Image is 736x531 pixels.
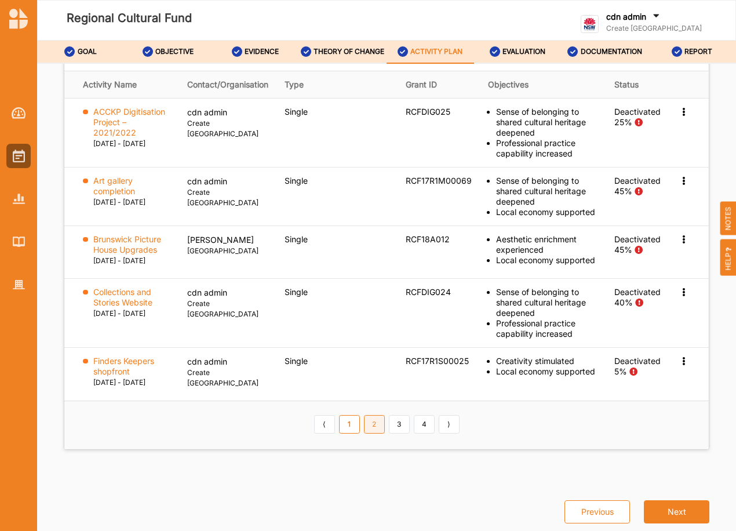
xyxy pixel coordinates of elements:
span: Single [285,356,308,366]
div: RCF17R1M00069 [406,176,472,186]
div: Sense of belonging to shared cultural heritage deepened [496,107,598,138]
label: Create [GEOGRAPHIC_DATA] [187,118,268,139]
a: Next item [439,415,460,434]
div: 5% [614,366,627,377]
label: Brunswick Picture House Upgrades [93,234,172,255]
label: ACTIVITY PLAN [410,47,462,56]
label: Regional Cultural Fund [67,9,192,28]
a: Dashboard [6,101,31,125]
p: cdn admin [187,287,268,299]
a: Reports [6,187,31,211]
label: [DATE] - [DATE] [93,256,145,266]
a: 2 [364,415,385,434]
label: DOCUMENTATION [581,47,642,56]
div: 45% [614,186,632,197]
div: Deactivated [614,107,661,117]
div: Local economy supported [496,366,598,377]
a: Organisation [6,272,31,297]
p: cdn admin [187,176,268,187]
div: Professional practice capability increased [496,318,598,339]
label: Finders Keepers shopfront [93,356,172,377]
p: cdn admin [187,356,268,368]
img: logo [9,8,28,29]
img: Activities [13,150,25,162]
label: Create [GEOGRAPHIC_DATA] [187,368,268,388]
img: logo [581,15,599,33]
span: Contact/Organisation [187,79,268,89]
a: Activities [6,144,31,168]
span: Single [285,107,308,117]
a: 3 [389,415,410,434]
label: GOAL [78,47,97,56]
button: Next [644,500,709,523]
div: Pagination Navigation [312,415,461,435]
label: [DATE] - [DATE] [93,377,145,388]
div: Local economy supported [496,255,598,265]
label: Create [GEOGRAPHIC_DATA] [187,187,268,208]
span: Single [285,176,308,186]
div: 25% [614,117,632,128]
img: Library [13,237,25,246]
label: Create [GEOGRAPHIC_DATA] [187,299,268,319]
label: THEORY OF CHANGE [314,47,384,56]
label: Art gallery completion [93,176,172,197]
label: cdn admin [606,12,646,22]
span: Grant ID [406,79,437,89]
div: 45% [614,245,632,255]
span: Single [285,234,308,244]
img: Dashboard [12,107,26,119]
div: Sense of belonging to shared cultural heritage deepened [496,287,598,318]
p: cdn admin [187,107,268,118]
a: 1 [339,415,360,434]
div: RCFDIG024 [406,287,472,297]
label: REPORT [684,47,712,56]
div: RCF17R1S00025 [406,356,472,366]
label: EVALUATION [502,47,545,56]
img: Organisation [13,280,25,290]
label: [DATE] - [DATE] [93,308,145,319]
span: Status [614,79,639,89]
a: 4 [414,415,435,434]
span: Objectives [488,79,529,89]
div: Deactivated [614,356,661,366]
span: Single [285,287,308,297]
span: Activity Name [83,79,137,89]
label: [GEOGRAPHIC_DATA] [187,246,268,256]
label: Collections and Stories Website [93,287,172,308]
label: ACCKP Digitisation Project – 2021/2022 [93,107,172,138]
label: Create [GEOGRAPHIC_DATA] [606,24,702,33]
button: Previous [564,500,630,523]
div: Sense of belonging to shared cultural heritage deepened [496,176,598,207]
p: [PERSON_NAME] [187,234,268,246]
div: Creativity stimulated [496,356,598,366]
label: [DATE] - [DATE] [93,197,145,208]
label: OBJECTIVE [155,47,194,56]
img: Reports [13,194,25,203]
th: Type [276,71,398,99]
div: RCFDIG025 [406,107,472,117]
div: Local economy supported [496,207,598,217]
label: [DATE] - [DATE] [93,139,145,149]
div: Deactivated [614,176,661,186]
div: Deactivated [614,287,661,297]
a: Previous item [314,415,335,434]
div: RCF18A012 [406,234,472,245]
div: Deactivated [614,234,661,245]
div: 40% [614,297,633,308]
a: Library [6,230,31,254]
div: Professional practice capability increased [496,138,598,159]
div: Aesthetic enrichment experienced [496,234,598,255]
label: EVIDENCE [245,47,279,56]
